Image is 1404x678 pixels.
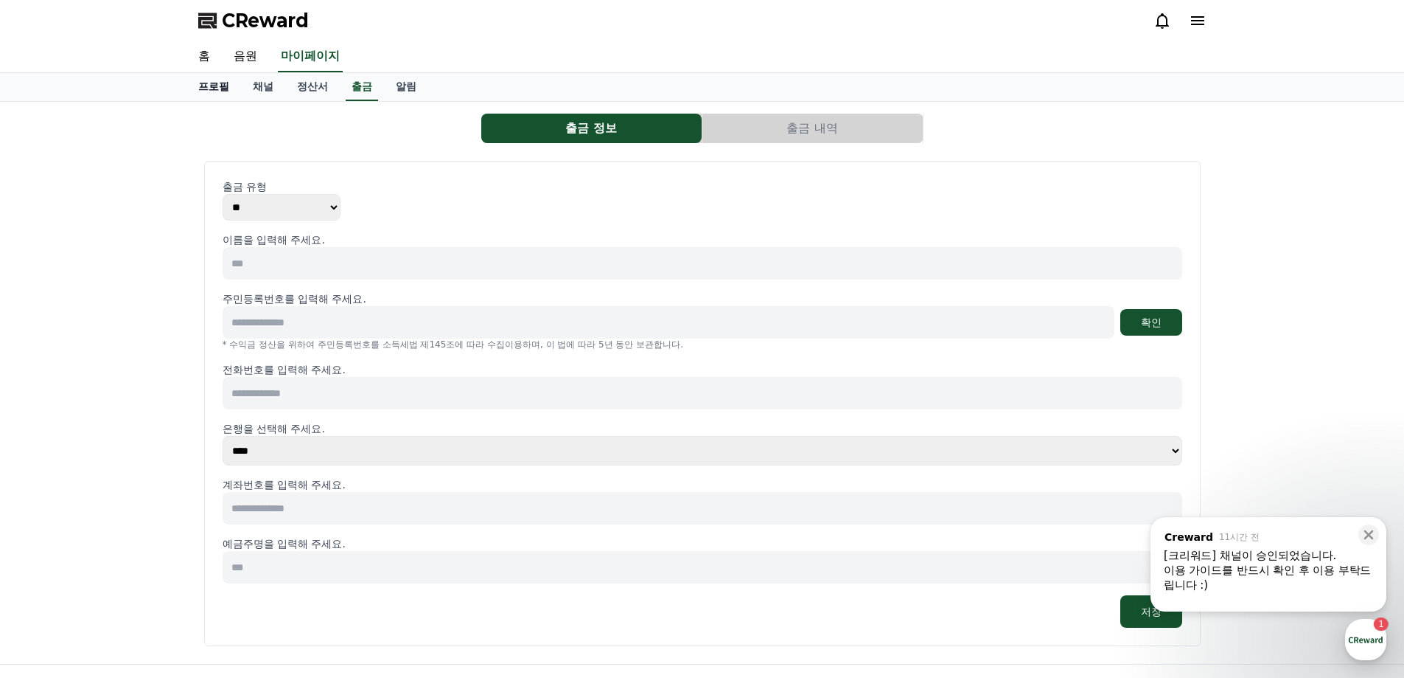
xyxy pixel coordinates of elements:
button: 출금 내역 [702,114,923,143]
a: 알림 [384,73,428,101]
button: 출금 정보 [481,114,702,143]
a: 프로필 [186,73,241,101]
p: 출금 유형 [223,179,1182,194]
span: 설정 [228,490,245,502]
a: 설정 [190,468,283,505]
button: 확인 [1120,309,1182,336]
a: CReward [198,9,309,32]
a: 채널 [241,73,285,101]
p: 주민등록번호를 입력해 주세요. [223,291,366,306]
a: 음원 [222,41,269,72]
span: 대화 [135,491,153,502]
span: 1 [150,467,155,479]
p: 이름을 입력해 주세요. [223,232,1182,247]
p: 계좌번호를 입력해 주세요. [223,477,1182,492]
a: 정산서 [285,73,340,101]
p: * 수익금 정산을 위하여 주민등록번호를 소득세법 제145조에 따라 수집이용하며, 이 법에 따라 5년 동안 보관합니다. [223,339,1182,350]
span: 홈 [46,490,55,502]
a: 홈 [4,468,97,505]
p: 은행을 선택해 주세요. [223,421,1182,436]
p: 예금주명을 입력해 주세요. [223,536,1182,551]
a: 출금 정보 [481,114,702,143]
a: 1대화 [97,468,190,505]
p: 전화번호를 입력해 주세요. [223,362,1182,377]
span: CReward [222,9,309,32]
a: 마이페이지 [278,41,343,72]
a: 출금 내역 [702,114,923,143]
a: 출금 [346,73,378,101]
a: 홈 [186,41,222,72]
button: 저장 [1120,595,1182,628]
